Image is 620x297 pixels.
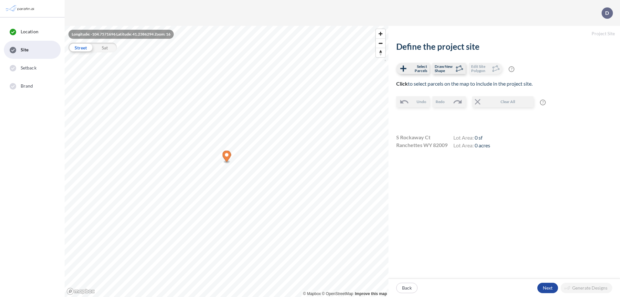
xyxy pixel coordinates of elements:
button: Undo [396,96,429,107]
span: ? [509,66,514,72]
button: Clear All [472,96,533,107]
span: to select parcels on the map to include in the project site. [396,80,532,87]
span: Clear All [482,99,533,105]
span: Setback [21,65,36,71]
button: Zoom out [376,38,385,48]
canvas: Map [65,26,388,297]
div: Sat [93,43,117,52]
span: Undo [417,99,426,105]
span: S Rockaway Ct [396,133,430,141]
div: Street [68,43,93,52]
span: Select Parcels [408,64,427,73]
span: Brand [21,83,33,89]
button: Next [537,283,558,293]
h2: Define the project site [396,42,612,52]
button: Zoom in [376,29,385,38]
span: 0 sf [475,134,482,141]
span: Redo [436,99,445,105]
a: Improve this map [355,292,387,296]
span: Location [21,28,38,35]
a: Mapbox homepage [67,288,95,295]
div: Map marker [222,151,231,164]
p: D [605,10,609,16]
div: Longitude: -104.7571696 Latitude: 41.2386294 Zoom: 16 [68,30,174,39]
button: Back [396,283,418,293]
span: 0 acres [475,142,490,148]
h4: Lot Area: [453,142,490,150]
span: Edit Site Polygon [471,64,490,73]
span: Ranchettes WY 82009 [396,141,448,149]
span: Site [21,47,28,53]
b: Click [396,80,408,87]
a: Mapbox [303,292,321,296]
span: Zoom out [376,39,385,48]
p: Next [543,285,553,291]
button: Reset bearing to north [376,48,385,57]
span: ? [540,100,546,105]
p: Back [402,285,412,291]
button: Redo [432,96,466,107]
span: Draw New Shape [435,64,454,73]
h5: Project Site [388,26,620,42]
a: OpenStreetMap [322,292,353,296]
h4: Lot Area: [453,134,490,142]
img: Parafin [5,3,36,15]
